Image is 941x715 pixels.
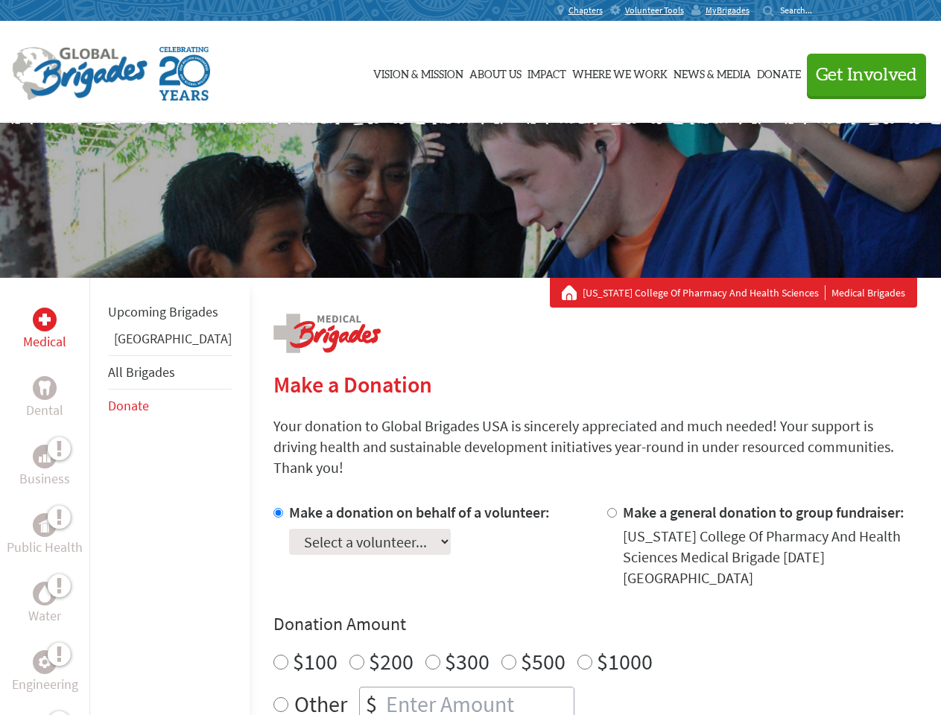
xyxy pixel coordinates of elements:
[7,513,83,558] a: Public HealthPublic Health
[39,314,51,325] img: Medical
[23,331,66,352] p: Medical
[12,47,148,101] img: Global Brigades Logo
[807,54,926,96] button: Get Involved
[273,314,381,353] img: logo-medical.png
[33,650,57,674] div: Engineering
[33,445,57,468] div: Business
[562,285,905,300] div: Medical Brigades
[33,582,57,606] div: Water
[816,66,917,84] span: Get Involved
[273,371,917,398] h2: Make a Donation
[583,285,826,300] a: [US_STATE] College Of Pharmacy And Health Sciences
[26,376,63,421] a: DentalDental
[469,35,522,109] a: About Us
[273,612,917,636] h4: Donation Amount
[19,468,70,489] p: Business
[625,4,684,16] span: Volunteer Tools
[108,363,175,381] a: All Brigades
[39,585,51,602] img: Water
[23,308,66,352] a: MedicalMedical
[114,330,232,347] a: [GEOGRAPHIC_DATA]
[26,400,63,421] p: Dental
[39,656,51,668] img: Engineering
[568,4,603,16] span: Chapters
[289,503,550,521] label: Make a donation on behalf of a volunteer:
[12,650,78,695] a: EngineeringEngineering
[19,445,70,489] a: BusinessBusiness
[597,647,653,676] label: $1000
[623,503,904,521] label: Make a general donation to group fundraiser:
[445,647,489,676] label: $300
[12,674,78,695] p: Engineering
[7,537,83,558] p: Public Health
[674,35,751,109] a: News & Media
[108,328,232,355] li: Panama
[28,582,61,626] a: WaterWater
[273,416,917,478] p: Your donation to Global Brigades USA is sincerely appreciated and much needed! Your support is dr...
[33,376,57,400] div: Dental
[780,4,823,16] input: Search...
[293,647,338,676] label: $100
[108,397,149,414] a: Donate
[527,35,566,109] a: Impact
[33,308,57,331] div: Medical
[706,4,750,16] span: MyBrigades
[39,451,51,463] img: Business
[623,526,917,588] div: [US_STATE] College Of Pharmacy And Health Sciences Medical Brigade [DATE] [GEOGRAPHIC_DATA]
[757,35,801,109] a: Donate
[33,513,57,537] div: Public Health
[373,35,463,109] a: Vision & Mission
[108,296,232,328] li: Upcoming Brigades
[159,47,210,101] img: Global Brigades Celebrating 20 Years
[28,606,61,626] p: Water
[521,647,565,676] label: $500
[108,355,232,390] li: All Brigades
[108,390,232,422] li: Donate
[108,303,218,320] a: Upcoming Brigades
[369,647,414,676] label: $200
[39,518,51,533] img: Public Health
[39,381,51,395] img: Dental
[572,35,668,109] a: Where We Work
